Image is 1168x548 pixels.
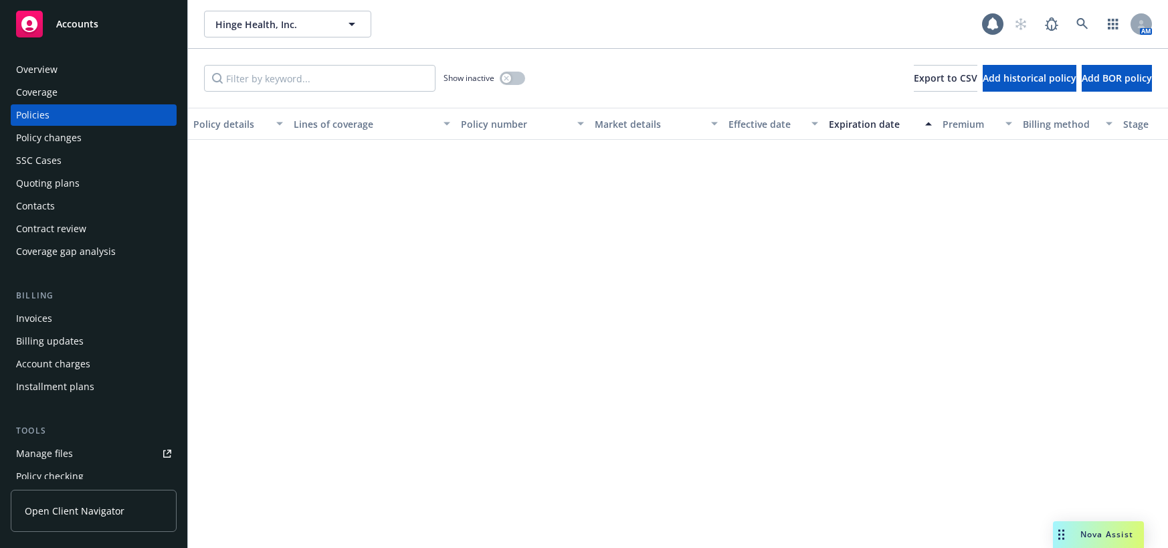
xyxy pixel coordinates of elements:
div: Expiration date [829,117,917,131]
a: Account charges [11,353,177,375]
input: Filter by keyword... [204,65,435,92]
span: Nova Assist [1080,529,1133,540]
div: Manage files [16,443,73,464]
button: Effective date [723,108,823,140]
div: Policies [16,104,50,126]
button: Add historical policy [983,65,1076,92]
div: Premium [943,117,997,131]
button: Premium [937,108,1017,140]
a: Billing updates [11,331,177,352]
a: Coverage gap analysis [11,241,177,262]
button: Market details [589,108,723,140]
button: Policy details [188,108,288,140]
a: Policy checking [11,466,177,487]
div: Tools [11,424,177,438]
div: Contract review [16,218,86,240]
a: Contract review [11,218,177,240]
button: Billing method [1017,108,1118,140]
div: Account charges [16,353,90,375]
a: Overview [11,59,177,80]
div: Policy details [193,117,268,131]
a: Quoting plans [11,173,177,194]
div: Coverage gap analysis [16,241,116,262]
div: Policy checking [16,466,84,487]
button: Lines of coverage [288,108,456,140]
span: Accounts [56,19,98,29]
button: Add BOR policy [1082,65,1152,92]
div: Overview [16,59,58,80]
a: Start snowing [1007,11,1034,37]
a: Report a Bug [1038,11,1065,37]
button: Hinge Health, Inc. [204,11,371,37]
a: Manage files [11,443,177,464]
span: Open Client Navigator [25,504,124,518]
div: Effective date [728,117,803,131]
span: Add historical policy [983,72,1076,84]
a: Contacts [11,195,177,217]
div: Coverage [16,82,58,103]
button: Expiration date [823,108,937,140]
a: Policy changes [11,127,177,149]
div: Drag to move [1053,521,1070,548]
a: Accounts [11,5,177,43]
button: Nova Assist [1053,521,1144,548]
div: Billing method [1023,117,1098,131]
span: Hinge Health, Inc. [215,17,331,31]
div: Policy number [461,117,569,131]
a: Search [1069,11,1096,37]
div: Contacts [16,195,55,217]
div: Market details [595,117,703,131]
div: Billing [11,289,177,302]
a: SSC Cases [11,150,177,171]
div: SSC Cases [16,150,62,171]
span: Show inactive [444,72,494,84]
div: Billing updates [16,331,84,352]
div: Invoices [16,308,52,329]
div: Policy changes [16,127,82,149]
span: Export to CSV [914,72,977,84]
div: Installment plans [16,376,94,397]
span: Add BOR policy [1082,72,1152,84]
div: Lines of coverage [294,117,435,131]
button: Export to CSV [914,65,977,92]
div: Stage [1123,117,1165,131]
a: Invoices [11,308,177,329]
button: Policy number [456,108,589,140]
a: Coverage [11,82,177,103]
a: Installment plans [11,376,177,397]
div: Quoting plans [16,173,80,194]
a: Policies [11,104,177,126]
a: Switch app [1100,11,1127,37]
